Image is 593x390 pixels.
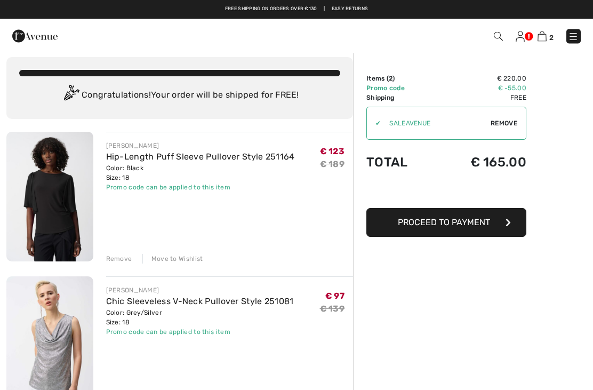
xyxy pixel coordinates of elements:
s: € 189 [320,160,345,170]
span: Proceed to Payment [398,218,490,228]
div: Move to Wishlist [142,254,203,264]
td: € 165.00 [434,145,526,181]
img: Shopping Bag [538,31,547,42]
img: Search [494,32,503,41]
img: Menu [568,31,579,42]
a: Chic Sleeveless V-Neck Pullover Style 251081 [106,297,294,307]
div: [PERSON_NAME] [106,286,294,296]
a: Hip-Length Puff Sleeve Pullover Style 251164 [106,152,295,162]
td: Items ( ) [366,74,434,84]
td: Promo code [366,84,434,93]
button: Proceed to Payment [366,209,526,237]
td: € 220.00 [434,74,526,84]
img: Congratulation2.svg [60,85,82,107]
a: Free shipping on orders over €130 [225,5,317,13]
div: Color: Black Size: 18 [106,164,295,183]
div: ✔ [367,119,381,129]
a: Easy Returns [332,5,368,13]
div: Color: Grey/Silver Size: 18 [106,308,294,328]
a: 1ère Avenue [12,30,58,41]
span: 2 [549,34,554,42]
iframe: PayPal [366,181,526,205]
div: Remove [106,254,132,264]
span: Remove [491,119,517,129]
td: Total [366,145,434,181]
td: Shipping [366,93,434,103]
a: 2 [538,30,554,43]
img: 1ère Avenue [12,26,58,47]
div: Promo code can be applied to this item [106,183,295,193]
td: Free [434,93,526,103]
span: € 97 [325,291,344,301]
span: 2 [389,75,392,83]
div: Congratulations! Your order will be shipped for FREE! [19,85,340,107]
span: | [324,5,325,13]
div: [PERSON_NAME] [106,141,295,151]
input: Promo code [381,108,491,140]
td: € -55.00 [434,84,526,93]
img: Hip-Length Puff Sleeve Pullover Style 251164 [6,132,93,262]
s: € 139 [320,304,345,314]
span: € 123 [320,147,345,157]
img: My Info [516,31,525,42]
div: Promo code can be applied to this item [106,328,294,337]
